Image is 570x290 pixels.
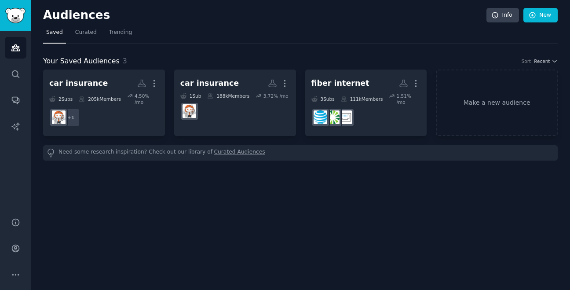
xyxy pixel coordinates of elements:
div: car insurance [49,78,108,89]
div: 111k Members [341,93,383,105]
div: 188k Members [207,93,249,99]
span: Your Saved Audiences [43,56,120,67]
div: car insurance [180,78,239,89]
img: GummySearch logo [5,8,26,23]
span: 3 [123,57,127,65]
span: Curated [75,29,97,37]
a: Curated [72,26,100,44]
span: Recent [534,58,550,64]
div: 205k Members [79,93,121,105]
h2: Audiences [43,8,486,22]
a: Info [486,8,519,23]
a: car insurance1Sub188kMembers3.72% /moInsurance [174,70,296,136]
a: Trending [106,26,135,44]
div: 3 Sub s [311,93,335,105]
div: 1.51 % /mo [396,93,420,105]
div: Sort [522,58,531,64]
img: ATTFiber [338,110,352,124]
img: ATT [314,110,327,124]
div: 1 Sub [180,93,201,99]
img: Insurance [52,110,66,124]
img: centurylink [326,110,340,124]
div: 4.50 % /mo [135,93,159,105]
span: Trending [109,29,132,37]
div: 2 Sub s [49,93,73,105]
div: fiber internet [311,78,369,89]
span: Saved [46,29,63,37]
a: Saved [43,26,66,44]
div: 3.72 % /mo [263,93,289,99]
a: Make a new audience [436,70,558,136]
button: Recent [534,58,558,64]
a: Curated Audiences [214,148,265,158]
img: Insurance [183,104,196,118]
div: + 1 [62,108,80,127]
a: car insurance2Subs205kMembers4.50% /mo+1Insurance [43,70,165,136]
a: fiber internet3Subs111kMembers1.51% /moATTFibercenturylinkATT [305,70,427,136]
a: New [523,8,558,23]
div: Need some research inspiration? Check out our library of [43,145,558,161]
